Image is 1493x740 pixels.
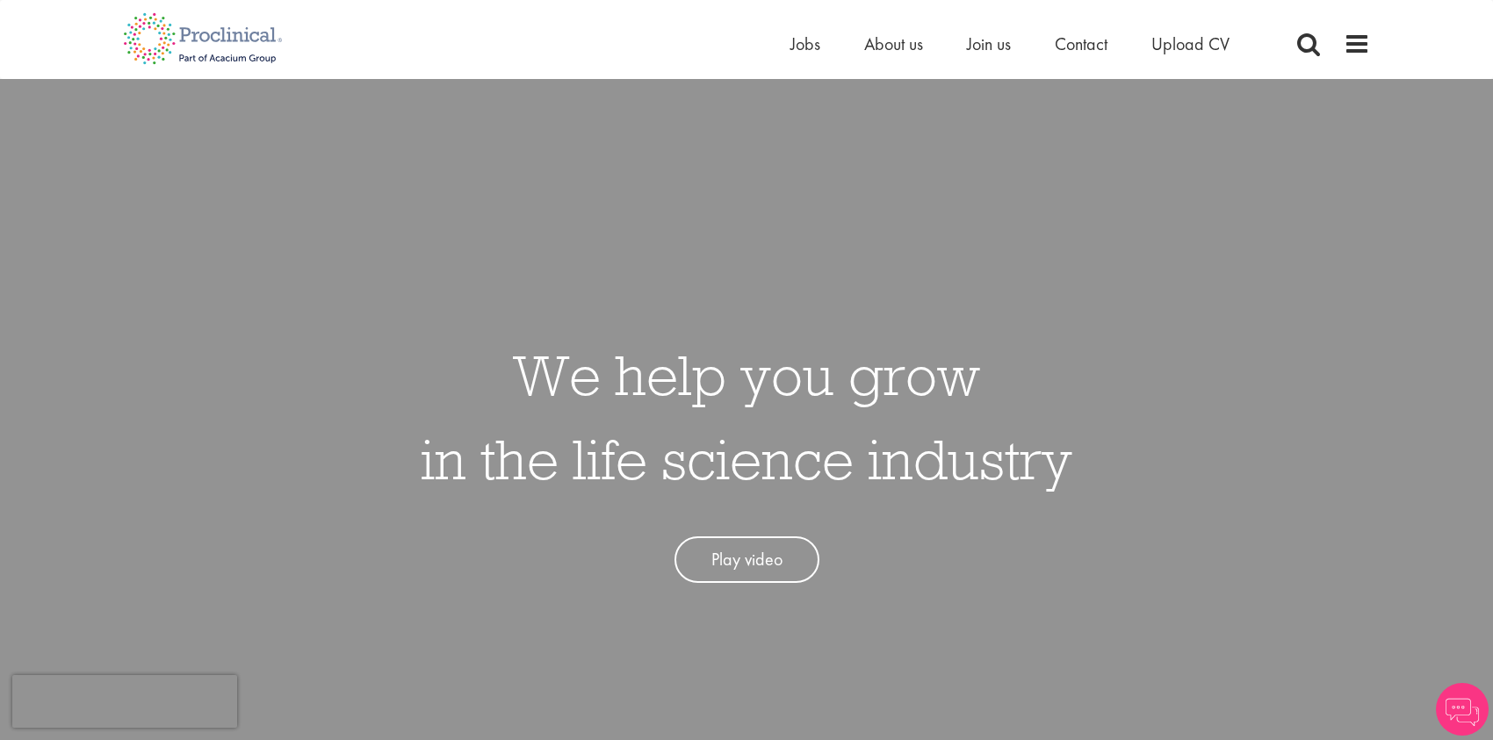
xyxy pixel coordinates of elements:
[421,333,1072,501] h1: We help you grow in the life science industry
[1055,32,1107,55] a: Contact
[967,32,1011,55] a: Join us
[1436,683,1489,736] img: Chatbot
[1151,32,1230,55] a: Upload CV
[864,32,923,55] a: About us
[674,536,819,583] a: Play video
[790,32,820,55] a: Jobs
